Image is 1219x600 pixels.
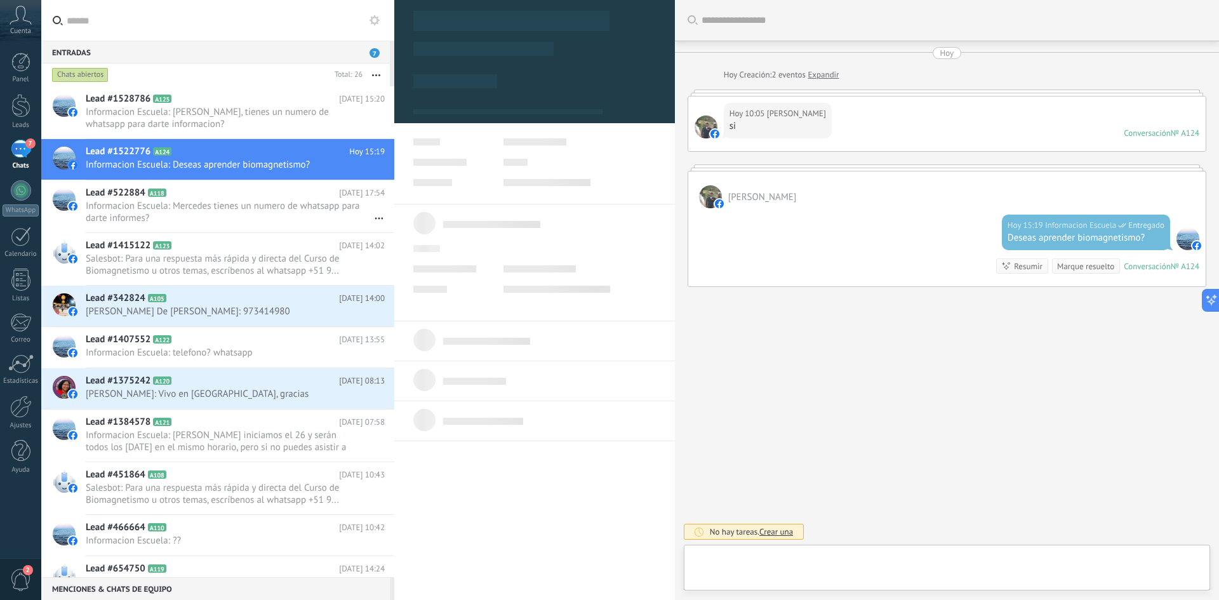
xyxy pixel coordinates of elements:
[153,147,171,156] span: A124
[41,180,394,232] a: Lead #522884 A118 [DATE] 17:54 Informacion Escuela: Mercedes tienes un numero de whatsapp para da...
[1171,128,1199,138] div: № A124
[3,204,39,217] div: WhatsApp
[349,145,385,158] span: Hoy 15:19
[1008,232,1164,244] div: Deseas aprender biomagnetismo?
[41,410,394,462] a: Lead #1384578 A121 [DATE] 07:58 Informacion Escuela: [PERSON_NAME] iniciamos el 26 y serán todos ...
[41,86,394,138] a: Lead #1528786 A125 [DATE] 15:20 Informacion Escuela: [PERSON_NAME], tienes un numero de whatsapp ...
[339,187,385,199] span: [DATE] 17:54
[330,69,363,81] div: Total: 26
[339,563,385,575] span: [DATE] 14:24
[729,120,826,133] div: si
[1014,260,1042,272] div: Resumir
[148,294,166,302] span: A105
[3,121,39,130] div: Leads
[86,347,361,359] span: Informacion Escuela: telefono? whatsapp
[69,349,77,357] img: facebook-sm.svg
[86,375,150,387] span: Lead #1375242
[86,563,145,575] span: Lead #654750
[728,191,797,203] span: Carlos Mendoza Inga
[41,286,394,326] a: Lead #342824 A105 [DATE] 14:00 [PERSON_NAME] De [PERSON_NAME]: 973414980
[23,565,33,575] span: 2
[69,537,77,545] img: facebook-sm.svg
[1171,261,1199,272] div: № A124
[41,233,394,285] a: Lead #1415122 A123 [DATE] 14:02 Salesbot: Para una respuesta más rápida y directa del Curso de Bi...
[153,418,171,426] span: A121
[69,431,77,440] img: facebook-sm.svg
[808,69,839,81] a: Expandir
[86,535,361,547] span: Informacion Escuela: ??
[153,241,171,250] span: A123
[86,521,145,534] span: Lead #466664
[339,239,385,252] span: [DATE] 14:02
[52,67,109,83] div: Chats abiertos
[759,526,793,537] span: Crear una
[339,375,385,387] span: [DATE] 08:13
[729,107,767,120] div: Hoy 10:05
[1124,128,1171,138] div: Conversación
[148,470,166,479] span: A108
[69,255,77,263] img: facebook-sm.svg
[1045,219,1116,232] span: Informacion Escuela (Oficina de Venta)
[1128,219,1164,232] span: Entregado
[1192,241,1201,250] img: facebook-sm.svg
[1008,219,1045,232] div: Hoy 15:19
[10,27,31,36] span: Cuenta
[86,187,145,199] span: Lead #522884
[339,93,385,105] span: [DATE] 15:20
[3,250,39,258] div: Calendario
[41,327,394,368] a: Lead #1407552 A122 [DATE] 13:55 Informacion Escuela: telefono? whatsapp
[767,107,826,120] span: Carlos Mendoza Inga
[148,564,166,573] span: A119
[86,239,150,252] span: Lead #1415122
[41,41,390,63] div: Entradas
[41,139,394,180] a: Lead #1522776 A124 Hoy 15:19 Informacion Escuela: Deseas aprender biomagnetismo?
[86,416,150,429] span: Lead #1384578
[86,253,361,277] span: Salesbot: Para una respuesta más rápida y directa del Curso de Biomagnetismo u otros temas, escrí...
[940,47,954,59] div: Hoy
[710,526,794,537] div: No hay tareas.
[41,515,394,556] a: Lead #466664 A110 [DATE] 10:42 Informacion Escuela: ??
[86,159,361,171] span: Informacion Escuela: Deseas aprender biomagnetismo?
[1176,227,1199,250] span: Informacion Escuela
[3,466,39,474] div: Ayuda
[3,295,39,303] div: Listas
[710,130,719,138] img: facebook-sm.svg
[69,108,77,117] img: facebook-sm.svg
[339,469,385,481] span: [DATE] 10:43
[41,368,394,409] a: Lead #1375242 A120 [DATE] 08:13 [PERSON_NAME]: Vivo en [GEOGRAPHIC_DATA], gracias
[339,416,385,429] span: [DATE] 07:58
[3,422,39,430] div: Ajustes
[3,336,39,344] div: Correo
[724,69,839,81] div: Creación:
[724,69,740,81] div: Hoy
[695,116,717,138] span: Carlos Mendoza Inga
[86,145,150,158] span: Lead #1522776
[69,202,77,211] img: facebook-sm.svg
[69,307,77,316] img: facebook-sm.svg
[86,469,145,481] span: Lead #451864
[86,429,361,453] span: Informacion Escuela: [PERSON_NAME] iniciamos el 26 y serán todos los [DATE] en el mismo horario, ...
[41,462,394,514] a: Lead #451864 A108 [DATE] 10:43 Salesbot: Para una respuesta más rápida y directa del Curso de Bio...
[86,292,145,305] span: Lead #342824
[86,106,361,130] span: Informacion Escuela: [PERSON_NAME], tienes un numero de whatsapp para darte informacion?
[339,521,385,534] span: [DATE] 10:42
[3,377,39,385] div: Estadísticas
[715,199,724,208] img: facebook-sm.svg
[148,189,166,197] span: A118
[771,69,805,81] span: 2 eventos
[699,185,722,208] span: Carlos Mendoza Inga
[86,576,361,600] span: Salesbot: [PERSON_NAME], ¿quieres recibir novedades y promociones de la Escuela Cetim? Déjanos tu...
[69,390,77,399] img: facebook-sm.svg
[41,577,390,600] div: Menciones & Chats de equipo
[148,523,166,531] span: A110
[86,200,361,224] span: Informacion Escuela: Mercedes tienes un numero de whatsapp para darte informes?
[153,335,171,343] span: A122
[370,48,380,58] span: 7
[3,76,39,84] div: Panel
[339,292,385,305] span: [DATE] 14:00
[86,93,150,105] span: Lead #1528786
[86,482,361,506] span: Salesbot: Para una respuesta más rápida y directa del Curso de Biomagnetismo u otros temas, escrí...
[1057,260,1114,272] div: Marque resuelto
[86,333,150,346] span: Lead #1407552
[69,484,77,493] img: facebook-sm.svg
